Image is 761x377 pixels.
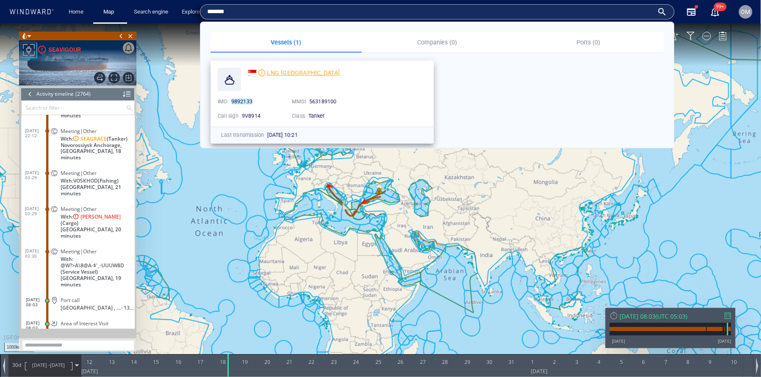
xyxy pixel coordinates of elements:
div: 16 [175,330,181,344]
div: ACOSTA [73,190,121,197]
button: Map [97,5,124,19]
span: Meeting|Other [61,183,97,189]
div: 14 [131,330,137,344]
span: [DATE] 10:21 [267,132,297,138]
p: Vessels (1) [216,37,357,47]
span: [DATE] 03:29 [25,147,47,157]
span: VOSKHOD [73,154,98,161]
div: 5 [620,330,623,344]
span: Port call [61,274,80,280]
p: Last transmission [221,131,264,139]
span: With: (Service Vessel) [61,233,135,252]
div: SEAVIGOUR [48,21,81,31]
span: [GEOGRAPHIC_DATA], 21 minutes [61,161,135,173]
div: 9 [709,330,712,344]
div: 28 [442,330,448,344]
span: With: (Tanker) [61,112,128,118]
div: 17 [197,330,203,344]
div: 3 [575,330,578,344]
div: 18 [220,330,226,344]
div: 1 [531,330,534,344]
a: LNG [GEOGRAPHIC_DATA] [248,68,340,78]
div: SEAGRACE [73,112,107,118]
div: [DATE] [81,344,98,353]
div: Filter [687,8,695,17]
span: Russia Black Sea, a day [61,305,117,311]
div: 8 [687,330,690,344]
span: Novorossiysk Anchorage, [GEOGRAPHIC_DATA], 20 minutes [61,76,135,95]
dl: [DATE] 03:29Meeting|OtherWith:VOSKHOD(Fishing)[GEOGRAPHIC_DATA], 21 minutes [25,141,135,177]
div: 13 [109,330,115,344]
span: With: (Fishing) [61,154,119,161]
span: [DATE] - [32,338,50,344]
div: @W?>A\8@A-$'_-UUUW8D [61,239,124,245]
div: Current time: Wed Sep 10 2025 12:41:16 GMT+0300 (Israel Daylight Time) [743,330,743,353]
div: [GEOGRAPHIC_DATA] , [GEOGRAPHIC_DATA] [61,281,121,288]
p: Call sign [218,112,239,120]
span: 9V8914 [242,113,261,119]
div: [DATE] [531,344,547,353]
span: [DATE] [50,338,65,344]
span: [DATE] 03:30 [25,225,47,235]
span: Area of Interest Visit [61,297,108,303]
a: Map [100,5,120,19]
div: Reset Time [610,287,619,296]
button: OM [737,3,754,20]
span: OM [741,8,750,15]
p: IMO [218,98,228,105]
div: 10 [731,330,737,344]
dl: [DATE] 03:29Meeting|OtherWith:[PERSON_NAME](Cargo)[GEOGRAPHIC_DATA], 20 minutes [25,177,135,219]
span: [PERSON_NAME] [81,190,121,197]
div: 29 [464,330,470,344]
div: [DATE] 08:03 [620,288,656,297]
mark: 9892133 [231,98,253,105]
div: SEAGRACE [81,112,107,118]
span: LNG [GEOGRAPHIC_DATA] [267,69,340,76]
div: 23 [331,330,337,344]
button: 99+ [710,7,720,17]
p: Ports (0) [518,37,659,47]
div: 25 [375,330,381,344]
div: (2764) [75,64,91,77]
div: 12 [86,330,92,344]
span: Meeting|Other [61,147,97,153]
dl: [DATE] 03:30Meeting|OtherWith:@W?>A\8@A-$'_-UUUW8D(Service Vessel)[GEOGRAPHIC_DATA], 19 minutes [25,219,135,268]
div: 2 [553,330,556,344]
span: [GEOGRAPHIC_DATA], 19 minutes [61,252,135,264]
p: Companies (0) [367,37,508,47]
span: [DATE] 08:03 [26,274,48,284]
div: [DATE] [718,314,731,320]
div: High risk [38,22,46,30]
div: 24 [353,330,359,344]
div: SEAVIGOURActivity timeline(2764)Search or filter [19,8,136,328]
div: 21 [286,330,292,344]
div: 27 [420,330,426,344]
div: 19 [242,330,248,344]
span: [DATE] 08:03 [26,297,48,307]
button: Create an AOI. [670,8,679,17]
div: [GEOGRAPHIC_DATA] [4,310,62,317]
span: ( [656,288,658,297]
div: Map Tools [654,8,663,17]
button: Explore companies [178,5,231,19]
span: 99+ [714,3,727,11]
dl: [DATE] 08:03Port call[GEOGRAPHIC_DATA] , [GEOGRAPHIC_DATA]- 13 hours [25,268,135,291]
div: [DATE] [612,314,625,320]
div: 26 [398,330,404,344]
div: 6 [642,330,645,344]
a: Home [66,5,87,19]
div: Tanker [308,112,359,120]
span: [GEOGRAPHIC_DATA], 20 minutes [61,203,135,216]
iframe: Chat [725,339,755,371]
div: 30 [486,330,492,344]
a: SEAVIGOUR [38,21,81,31]
dl: [DATE] 08:03Area of Interest VisitRussia Black Sea, a day [25,291,135,314]
p: MMSI [292,98,306,105]
div: 1000km [4,319,34,328]
dl: [DATE] 22:12Meeting|OtherWith:SEAGRACE(Tanker)Novorossiysk Anchorage, [GEOGRAPHIC_DATA], 18 minutes [25,98,135,141]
